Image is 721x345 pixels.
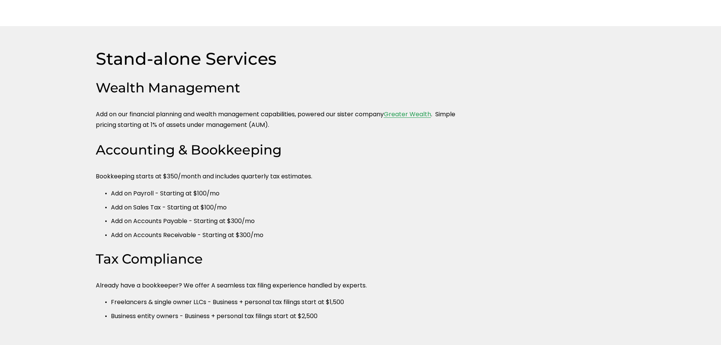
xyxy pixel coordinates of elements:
[111,230,470,241] p: Add on Accounts Receivable - Starting at $300/mo
[96,79,470,97] h3: Wealth Management
[96,48,381,70] h2: Stand-alone Services
[111,297,470,308] p: Freelancers & single owner LLCs - Business + personal tax filings start at $1,500
[111,311,470,322] p: Business entity owners - Business + personal tax filings start at $2,500
[96,280,470,291] p: Already have a bookkeeper? We offer A seamless tax filing experience handled by experts.
[96,250,470,268] h3: Tax Compliance
[96,171,470,182] p: Bookkeeping starts at $350/month and includes quarterly tax estimates.
[111,188,470,199] p: Add on Payroll - Starting at $100/mo
[111,216,470,227] p: Add on Accounts Payable - Starting at $300/mo
[96,109,470,131] p: Add on our financial planning and wealth management capabilities, powered our sister company . Si...
[384,110,431,119] a: Greater Wealth
[111,202,470,213] p: Add on Sales Tax - Starting at $100/mo
[96,141,470,159] h3: Accounting & Bookkeeping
